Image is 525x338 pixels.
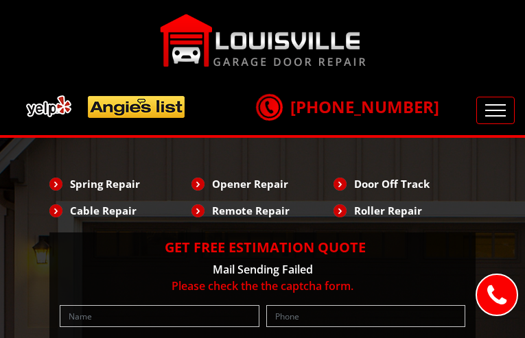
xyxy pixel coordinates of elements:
img: add.png [21,90,191,123]
li: Roller Repair [334,199,476,222]
img: Louisville.png [160,14,366,67]
li: Door Off Track [334,172,476,195]
input: Name [60,305,259,327]
li: Cable Repair [49,199,191,222]
li: Remote Repair [191,199,334,222]
input: Phone [266,305,466,327]
span: Mail Sending Failed [213,262,313,277]
li: Spring Repair [49,172,191,195]
p: Please check the the captcha form. [56,278,469,294]
h2: Get Free Estimation Quote [56,239,469,256]
li: Opener Repair [191,172,334,195]
button: Toggle navigation [476,97,515,124]
a: [PHONE_NUMBER] [256,95,439,118]
img: call.png [252,90,286,124]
